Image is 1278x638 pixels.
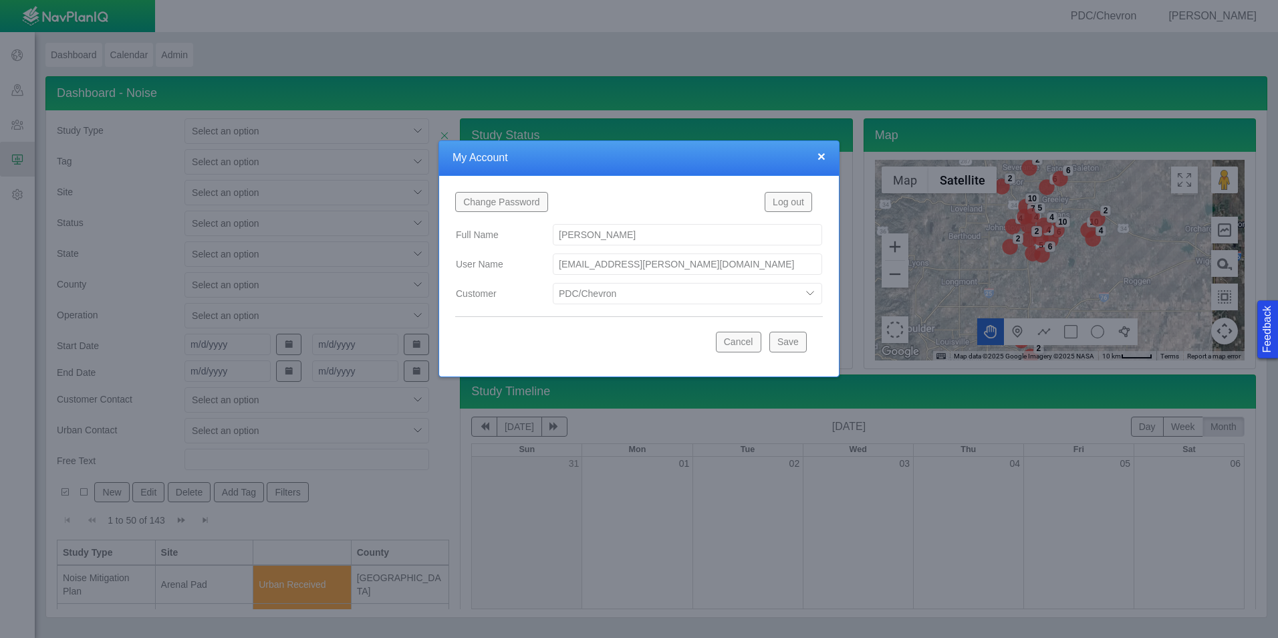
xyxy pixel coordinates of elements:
[445,252,542,276] label: User Name
[455,192,548,212] button: Change Password
[453,151,825,165] h4: My Account
[716,332,761,352] button: Cancel
[817,149,825,163] button: close
[765,192,812,212] button: Log out
[445,282,542,306] label: Customer
[769,332,807,352] button: Save
[445,223,542,247] label: Full Name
